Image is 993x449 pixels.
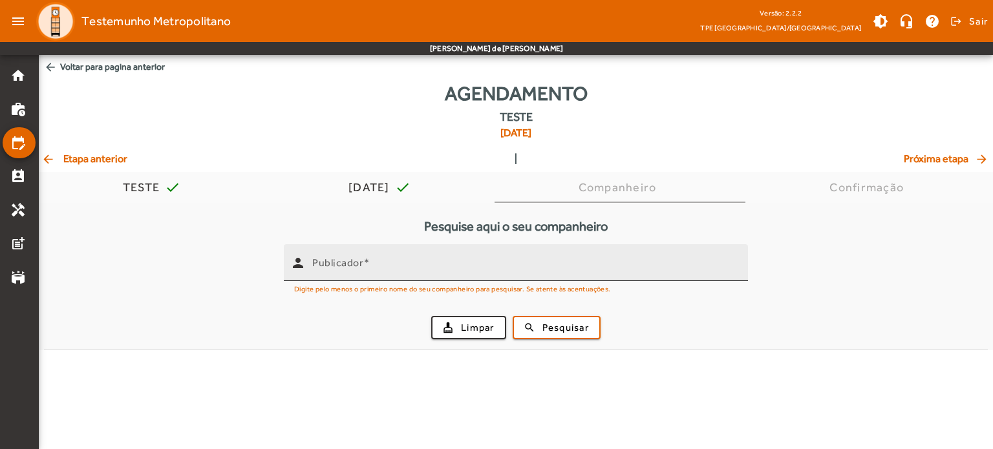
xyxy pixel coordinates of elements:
span: TPE [GEOGRAPHIC_DATA]/[GEOGRAPHIC_DATA] [700,21,861,34]
mat-icon: work_history [10,101,26,117]
mat-icon: edit_calendar [10,135,26,151]
mat-icon: arrow_back [44,61,57,74]
button: Pesquisar [513,316,601,339]
img: Logo TPE [36,2,75,41]
mat-icon: arrow_forward [975,152,990,165]
div: Confirmação [829,181,909,194]
mat-label: Publicador [312,256,363,269]
div: Versão: 2.2.2 [700,5,861,21]
button: Sair [948,12,988,31]
span: Próxima etapa [904,151,990,167]
span: Pesquisar [542,320,589,335]
span: Etapa anterior [41,151,127,167]
div: Companheiro [579,181,662,194]
mat-icon: perm_contact_calendar [10,169,26,184]
mat-hint: Digite pelo menos o primeiro nome do seu companheiro para pesquisar. Se atente às acentuações. [294,281,611,295]
a: Testemunho Metropolitano [31,2,231,41]
mat-icon: check [165,180,180,195]
mat-icon: person [290,255,306,271]
mat-icon: menu [5,8,31,34]
h5: Pesquise aqui o seu companheiro [44,218,988,234]
button: Limpar [431,316,506,339]
span: Testemunho Metropolitano [81,11,231,32]
span: Voltar para pagina anterior [39,55,993,79]
span: TESTE [500,108,533,125]
mat-icon: handyman [10,202,26,218]
mat-icon: check [395,180,411,195]
mat-icon: home [10,68,26,83]
span: Limpar [461,320,495,335]
span: [DATE] [500,125,533,141]
mat-icon: post_add [10,236,26,251]
mat-icon: stadium [10,269,26,285]
span: Agendamento [445,79,588,108]
mat-icon: arrow_back [41,152,57,165]
div: TESTE [123,181,165,194]
div: [DATE] [348,181,395,194]
span: Sair [969,11,988,32]
span: | [515,151,517,167]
